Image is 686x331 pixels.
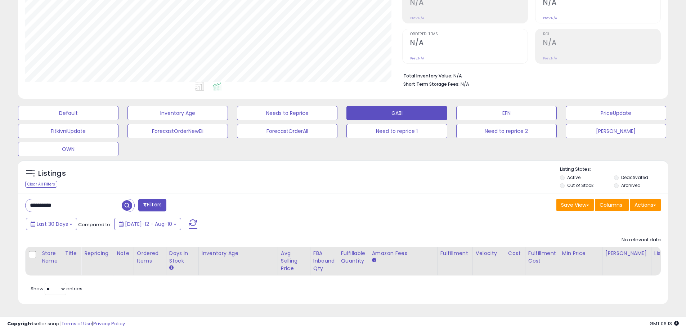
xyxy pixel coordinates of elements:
div: Velocity [476,250,502,257]
p: Listing States: [560,166,668,173]
span: Show: entries [31,285,82,292]
span: Columns [600,201,622,209]
a: Terms of Use [62,320,92,327]
span: Ordered Items [410,32,528,36]
h2: N/A [543,39,660,48]
button: GABI [346,106,447,120]
label: Out of Stock [567,182,593,188]
div: Note [117,250,131,257]
div: Fulfillable Quantity [341,250,366,265]
small: Prev: N/A [543,16,557,20]
b: Total Inventory Value: [403,73,452,79]
small: Prev: N/A [543,56,557,61]
div: Inventory Age [202,250,275,257]
button: EFN [456,106,557,120]
div: Ordered Items [137,250,163,265]
a: Privacy Policy [93,320,125,327]
div: Days In Stock [169,250,196,265]
div: Store Name [42,250,59,265]
button: Needs to Reprice [237,106,337,120]
small: Amazon Fees. [372,257,376,264]
div: seller snap | | [7,321,125,327]
button: FitkivniUpdate [18,124,118,138]
button: [DATE]-12 - Aug-10 [114,218,181,230]
button: Filters [138,199,166,211]
button: Default [18,106,118,120]
div: Clear All Filters [25,181,57,188]
label: Deactivated [621,174,648,180]
div: Title [65,250,78,257]
button: ForecastOrderNewEli [127,124,228,138]
div: Amazon Fees [372,250,434,257]
div: Min Price [562,250,599,257]
button: Columns [595,199,629,211]
span: Last 30 Days [37,220,68,228]
button: Save View [556,199,594,211]
div: No relevant data [622,237,661,243]
small: Days In Stock. [169,265,174,271]
span: ROI [543,32,660,36]
div: FBA inbound Qty [313,250,335,272]
button: Inventory Age [127,106,228,120]
span: 2025-09-10 06:13 GMT [650,320,679,327]
span: [DATE]-12 - Aug-10 [125,220,172,228]
h2: N/A [410,39,528,48]
button: Need to reprice 2 [456,124,557,138]
strong: Copyright [7,320,33,327]
div: Fulfillment Cost [528,250,556,265]
div: Avg Selling Price [281,250,307,272]
button: Need to reprice 1 [346,124,447,138]
div: Repricing [84,250,111,257]
div: [PERSON_NAME] [605,250,648,257]
div: Cost [508,250,522,257]
button: OWN [18,142,118,156]
li: N/A [403,71,655,80]
label: Archived [621,182,641,188]
small: Prev: N/A [410,16,424,20]
div: Fulfillment [440,250,470,257]
label: Active [567,174,580,180]
button: PriceUpdate [566,106,666,120]
small: Prev: N/A [410,56,424,61]
button: Actions [630,199,661,211]
button: Last 30 Days [26,218,77,230]
span: Compared to: [78,221,111,228]
button: [PERSON_NAME] [566,124,666,138]
span: N/A [461,81,469,88]
button: ForecastOrderAll [237,124,337,138]
b: Short Term Storage Fees: [403,81,459,87]
h5: Listings [38,169,66,179]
